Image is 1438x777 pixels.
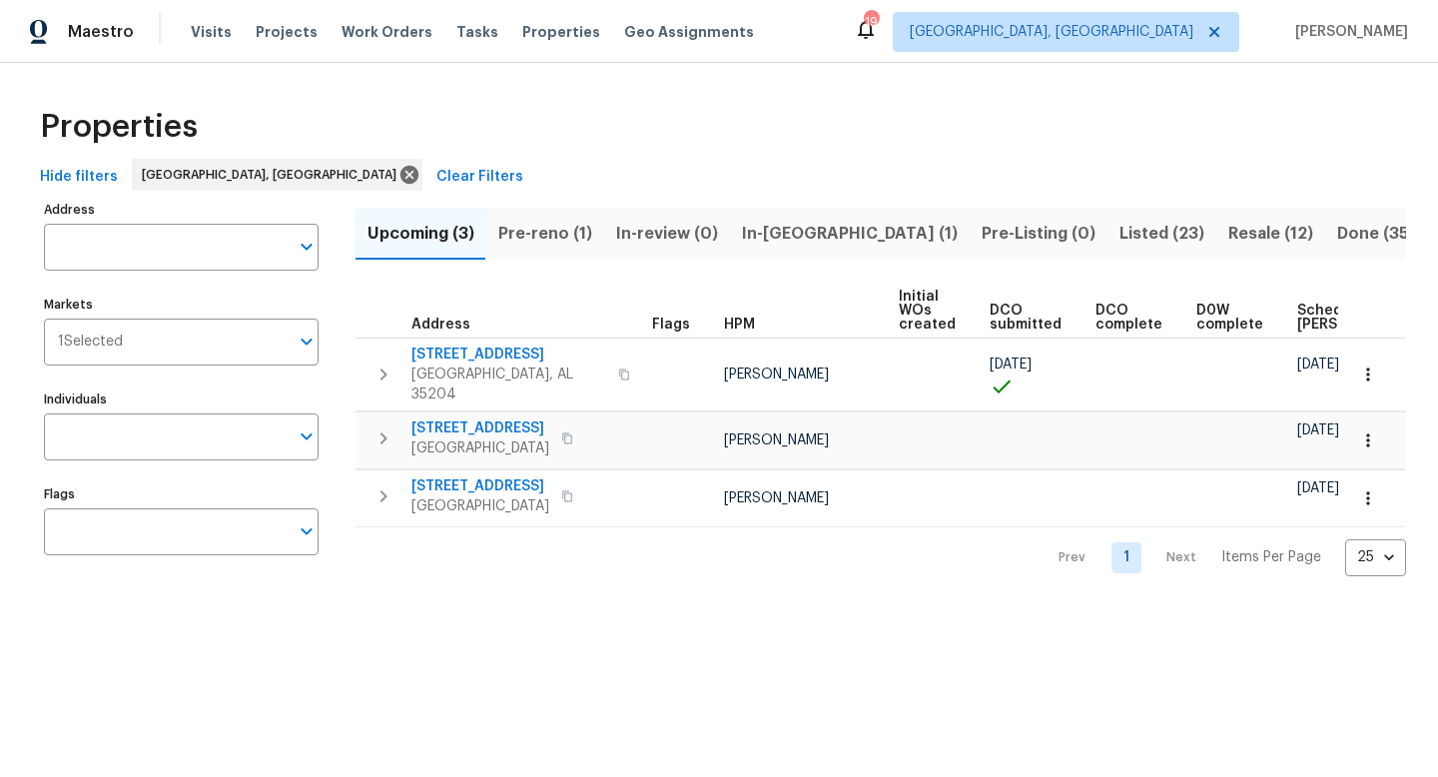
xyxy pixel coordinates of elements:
span: Resale (12) [1228,220,1313,248]
span: Hide filters [40,165,118,190]
span: DCO submitted [990,304,1062,332]
span: 1 Selected [58,334,123,351]
button: Hide filters [32,159,126,196]
span: [STREET_ADDRESS] [411,418,549,438]
span: [PERSON_NAME] [724,368,829,382]
span: Pre-Listing (0) [982,220,1095,248]
span: [DATE] [990,358,1032,372]
span: Initial WOs created [899,290,956,332]
span: Properties [522,22,600,42]
span: HPM [724,318,755,332]
span: Visits [191,22,232,42]
span: [STREET_ADDRESS] [411,345,606,365]
label: Individuals [44,393,319,405]
p: Items Per Page [1221,547,1321,567]
span: Done (358) [1337,220,1426,248]
span: Work Orders [342,22,432,42]
span: Tasks [456,25,498,39]
span: In-review (0) [616,220,718,248]
span: [DATE] [1297,423,1339,437]
span: Address [411,318,470,332]
span: [STREET_ADDRESS] [411,476,549,496]
span: [PERSON_NAME] [724,491,829,505]
span: Maestro [68,22,134,42]
span: [GEOGRAPHIC_DATA] [411,438,549,458]
nav: Pagination Navigation [1040,539,1406,576]
span: Geo Assignments [624,22,754,42]
button: Open [293,422,321,450]
span: Properties [40,117,198,137]
span: Listed (23) [1119,220,1204,248]
div: 25 [1345,531,1406,583]
span: D0W complete [1196,304,1263,332]
span: Clear Filters [436,165,523,190]
span: [GEOGRAPHIC_DATA], [GEOGRAPHIC_DATA] [142,165,404,185]
span: Projects [256,22,318,42]
label: Flags [44,488,319,500]
span: [PERSON_NAME] [1287,22,1408,42]
div: 19 [864,12,878,32]
span: [PERSON_NAME] [724,433,829,447]
span: Scheduled [PERSON_NAME] [1297,304,1410,332]
div: [GEOGRAPHIC_DATA], [GEOGRAPHIC_DATA] [132,159,422,191]
span: Upcoming (3) [367,220,474,248]
label: Markets [44,299,319,311]
span: In-[GEOGRAPHIC_DATA] (1) [742,220,958,248]
span: [DATE] [1297,358,1339,372]
span: [GEOGRAPHIC_DATA], AL 35204 [411,365,606,404]
span: [GEOGRAPHIC_DATA] [411,496,549,516]
span: Pre-reno (1) [498,220,592,248]
button: Open [293,517,321,545]
span: DCO complete [1095,304,1162,332]
label: Address [44,204,319,216]
button: Open [293,328,321,356]
span: Flags [652,318,690,332]
button: Clear Filters [428,159,531,196]
button: Open [293,233,321,261]
span: [GEOGRAPHIC_DATA], [GEOGRAPHIC_DATA] [910,22,1193,42]
span: [DATE] [1297,481,1339,495]
a: Goto page 1 [1111,542,1141,573]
